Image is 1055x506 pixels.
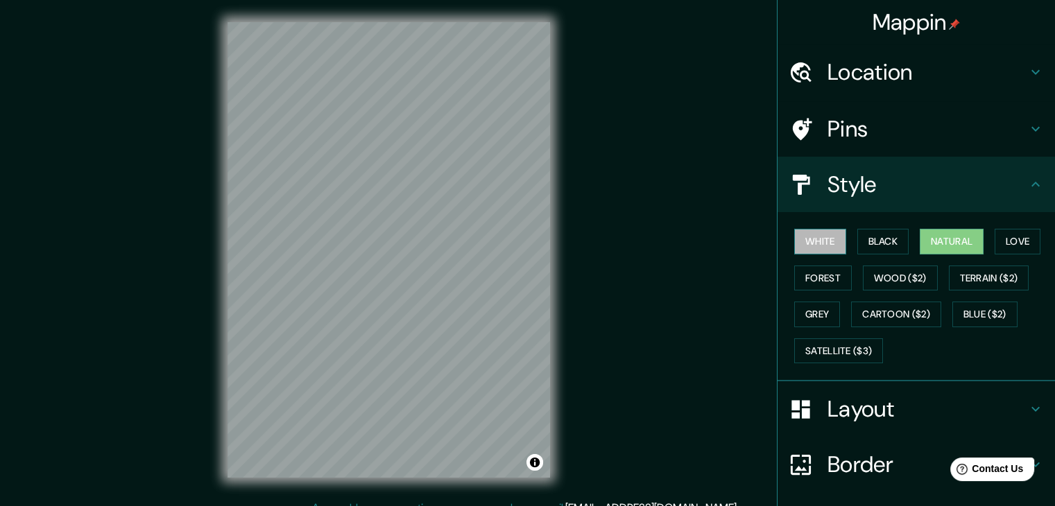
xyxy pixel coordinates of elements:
[863,265,938,291] button: Wood ($2)
[920,229,984,254] button: Natural
[827,451,1027,478] h4: Border
[949,265,1029,291] button: Terrain ($2)
[778,437,1055,492] div: Border
[526,454,543,471] button: Toggle attribution
[794,229,846,254] button: White
[932,452,1040,491] iframe: Help widget launcher
[827,171,1027,198] h4: Style
[949,19,960,30] img: pin-icon.png
[873,8,961,36] h4: Mappin
[952,302,1018,327] button: Blue ($2)
[794,265,852,291] button: Forest
[778,101,1055,157] div: Pins
[851,302,941,327] button: Cartoon ($2)
[995,229,1040,254] button: Love
[794,302,840,327] button: Grey
[778,44,1055,100] div: Location
[827,115,1027,143] h4: Pins
[778,381,1055,437] div: Layout
[857,229,909,254] button: Black
[827,58,1027,86] h4: Location
[778,157,1055,212] div: Style
[228,22,550,478] canvas: Map
[827,395,1027,423] h4: Layout
[794,338,883,364] button: Satellite ($3)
